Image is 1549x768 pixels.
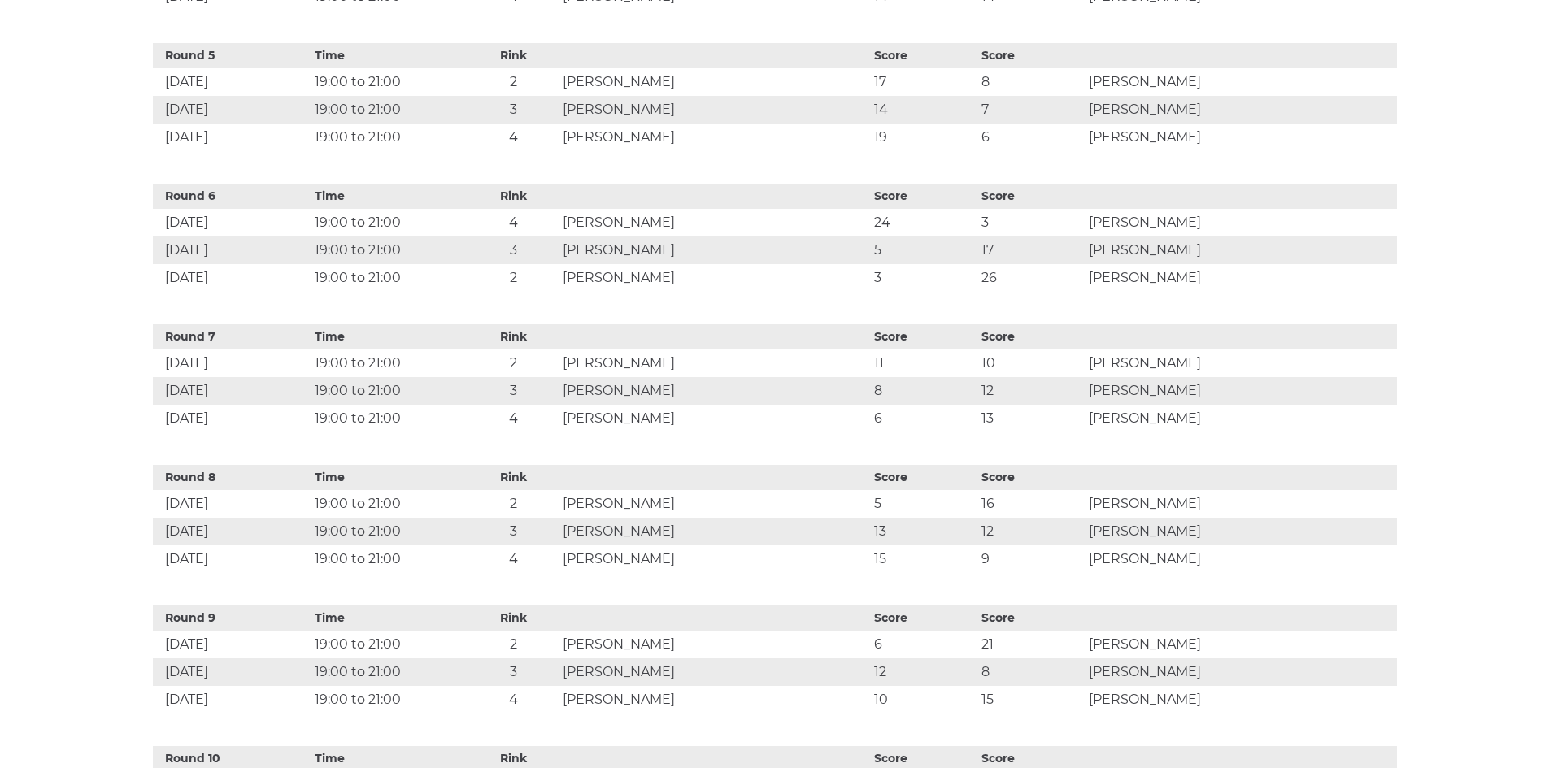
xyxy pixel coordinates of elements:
td: 19:00 to 21:00 [311,405,468,432]
td: 6 [870,631,977,658]
td: [PERSON_NAME] [559,631,870,658]
td: 12 [870,658,977,686]
th: Time [311,465,468,490]
td: [PERSON_NAME] [1085,377,1396,405]
td: 2 [468,349,559,377]
td: [PERSON_NAME] [559,490,870,518]
td: 19:00 to 21:00 [311,490,468,518]
td: 17 [977,236,1085,264]
td: [PERSON_NAME] [559,377,870,405]
td: [DATE] [153,545,311,573]
td: 3 [977,209,1085,236]
td: 4 [468,124,559,151]
td: [DATE] [153,658,311,686]
th: Score [977,324,1085,349]
th: Rink [468,184,559,209]
td: 15 [977,686,1085,714]
td: [DATE] [153,686,311,714]
th: Round 7 [153,324,311,349]
th: Time [311,605,468,631]
td: 19:00 to 21:00 [311,68,468,96]
td: 4 [468,209,559,236]
th: Rink [468,465,559,490]
td: 2 [468,490,559,518]
td: 10 [870,686,977,714]
td: 9 [977,545,1085,573]
td: [PERSON_NAME] [559,124,870,151]
td: 15 [870,545,977,573]
td: [PERSON_NAME] [1085,658,1396,686]
td: 11 [870,349,977,377]
th: Score [870,43,977,68]
td: [DATE] [153,518,311,545]
td: 2 [468,631,559,658]
td: 14 [870,96,977,124]
td: [PERSON_NAME] [559,658,870,686]
td: 7 [977,96,1085,124]
td: [PERSON_NAME] [1085,124,1396,151]
td: [DATE] [153,631,311,658]
td: [DATE] [153,490,311,518]
td: 4 [468,545,559,573]
th: Time [311,324,468,349]
td: 19:00 to 21:00 [311,658,468,686]
td: 10 [977,349,1085,377]
th: Score [977,43,1085,68]
th: Score [870,605,977,631]
th: Score [870,324,977,349]
th: Rink [468,605,559,631]
th: Score [977,465,1085,490]
td: [DATE] [153,377,311,405]
th: Rink [468,324,559,349]
th: Time [311,184,468,209]
td: [PERSON_NAME] [1085,686,1396,714]
td: 4 [468,686,559,714]
td: 3 [468,96,559,124]
th: Round 6 [153,184,311,209]
td: 26 [977,264,1085,292]
td: [PERSON_NAME] [559,68,870,96]
th: Score [977,605,1085,631]
td: [PERSON_NAME] [559,264,870,292]
td: [PERSON_NAME] [1085,264,1396,292]
th: Score [977,184,1085,209]
td: 8 [870,377,977,405]
td: 3 [468,658,559,686]
td: [DATE] [153,124,311,151]
td: [PERSON_NAME] [1085,349,1396,377]
td: [DATE] [153,96,311,124]
td: [PERSON_NAME] [1085,405,1396,432]
td: 13 [870,518,977,545]
td: [DATE] [153,405,311,432]
td: 19:00 to 21:00 [311,209,468,236]
td: 2 [468,68,559,96]
td: 19:00 to 21:00 [311,349,468,377]
td: [PERSON_NAME] [1085,631,1396,658]
th: Round 8 [153,465,311,490]
td: [DATE] [153,264,311,292]
td: 21 [977,631,1085,658]
td: [DATE] [153,236,311,264]
td: 24 [870,209,977,236]
td: [PERSON_NAME] [559,405,870,432]
td: 2 [468,264,559,292]
td: [PERSON_NAME] [1085,545,1396,573]
td: 19:00 to 21:00 [311,264,468,292]
th: Round 9 [153,605,311,631]
td: 6 [870,405,977,432]
td: 3 [468,236,559,264]
td: [DATE] [153,349,311,377]
td: [DATE] [153,209,311,236]
td: 19:00 to 21:00 [311,545,468,573]
td: 3 [870,264,977,292]
td: 19:00 to 21:00 [311,518,468,545]
td: [PERSON_NAME] [559,686,870,714]
td: [PERSON_NAME] [559,96,870,124]
td: [PERSON_NAME] [1085,236,1396,264]
td: [PERSON_NAME] [559,236,870,264]
td: 5 [870,236,977,264]
td: [PERSON_NAME] [559,545,870,573]
th: Score [870,184,977,209]
td: [PERSON_NAME] [1085,96,1396,124]
td: 19:00 to 21:00 [311,236,468,264]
